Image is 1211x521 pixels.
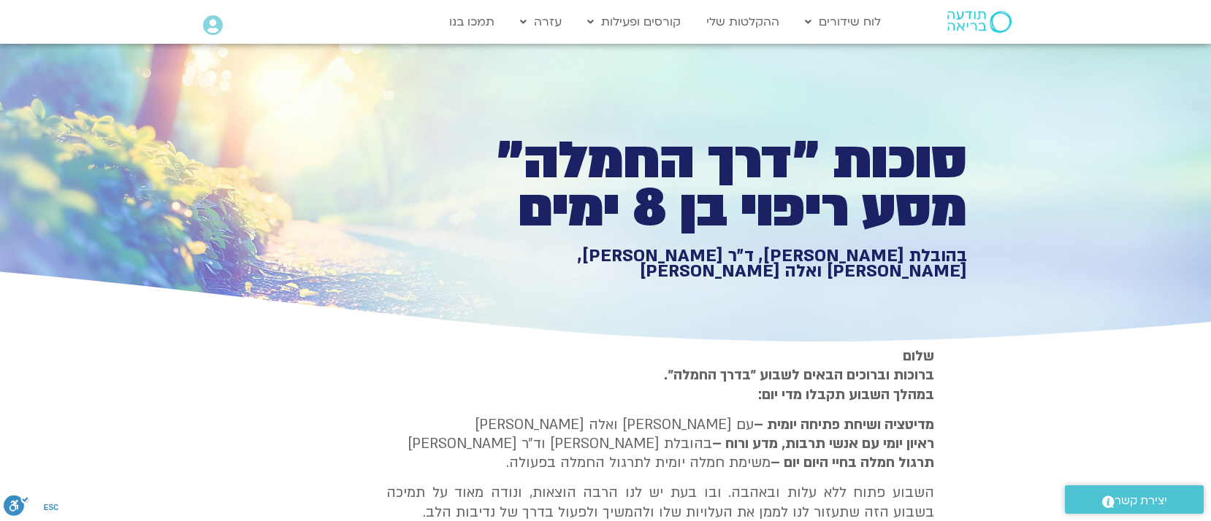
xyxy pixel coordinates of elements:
[712,434,934,453] b: ראיון יומי עם אנשי תרבות, מדע ורוח –
[699,8,787,36] a: ההקלטות שלי
[1115,491,1167,511] span: יצירת קשר
[1065,485,1204,514] a: יצירת קשר
[903,347,934,366] strong: שלום
[442,8,502,36] a: תמכו בנו
[513,8,569,36] a: עזרה
[947,11,1012,33] img: תודעה בריאה
[461,248,967,279] h1: בהובלת [PERSON_NAME], ד״ר [PERSON_NAME], [PERSON_NAME] ואלה [PERSON_NAME]
[580,8,688,36] a: קורסים ופעילות
[754,415,934,434] strong: מדיטציה ושיחת פתיחה יומית –
[386,415,934,473] p: עם [PERSON_NAME] ואלה [PERSON_NAME] בהובלת [PERSON_NAME] וד״ר [PERSON_NAME] משימת חמלה יומית לתרג...
[461,137,967,233] h1: סוכות ״דרך החמלה״ מסע ריפוי בן 8 ימים
[798,8,888,36] a: לוח שידורים
[664,366,934,404] strong: ברוכות וברוכים הבאים לשבוע ״בדרך החמלה״. במהלך השבוע תקבלו מדי יום:
[771,453,934,472] b: תרגול חמלה בחיי היום יום –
